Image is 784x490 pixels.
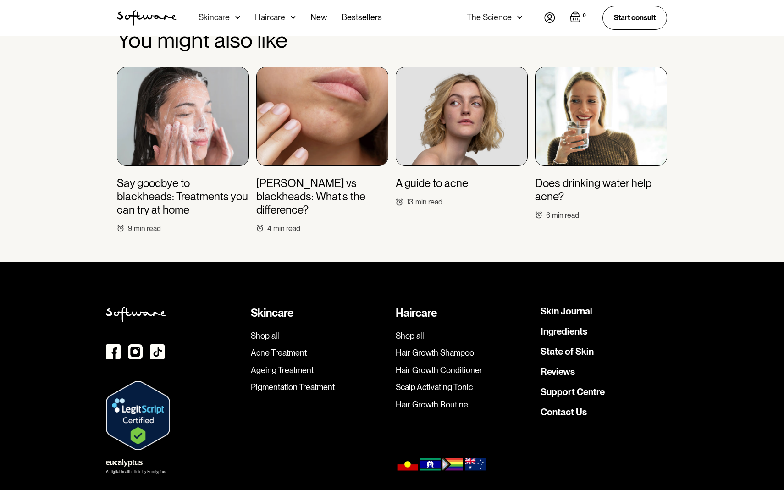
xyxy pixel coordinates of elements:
[415,198,442,206] div: min read
[256,67,388,233] a: [PERSON_NAME] vs blackheads: What's the difference?4min read
[251,331,388,341] a: Shop all
[235,13,240,22] img: arrow down
[128,224,132,233] div: 9
[106,411,170,418] a: Verify LegitScript Approval for www.skin.software
[396,348,533,358] a: Hair Growth Shampoo
[541,387,605,396] a: Support Centre
[541,307,592,316] a: Skin Journal
[106,457,166,474] a: A digital health clinic by Eucalyptus
[396,67,528,206] a: A guide to acne13min read
[256,177,388,216] h3: [PERSON_NAME] vs blackheads: What's the difference?
[546,211,550,220] div: 6
[199,13,230,22] div: Skincare
[467,13,512,22] div: The Science
[396,307,533,320] div: Haircare
[291,13,296,22] img: arrow down
[541,407,587,417] a: Contact Us
[541,347,594,356] a: State of Skin
[106,344,121,359] img: Facebook icon
[396,365,533,375] a: Hair Growth Conditioner
[106,470,166,474] div: A digital health clinic by Eucalyptus
[106,307,166,322] img: Softweare logo
[117,28,667,52] h2: You might also like
[273,224,300,233] div: min read
[396,177,468,190] h3: A guide to acne
[396,331,533,341] a: Shop all
[251,348,388,358] a: Acne Treatment
[517,13,522,22] img: arrow down
[251,365,388,375] a: Ageing Treatment
[134,224,161,233] div: min read
[602,6,667,29] a: Start consult
[541,367,575,376] a: Reviews
[117,177,249,216] h3: Say goodbye to blackheads: Treatments you can try at home
[535,177,667,204] h3: Does drinking water help acne?
[396,382,533,392] a: Scalp Activating Tonic
[552,211,579,220] div: min read
[117,10,177,26] a: home
[267,224,271,233] div: 4
[570,11,588,24] a: Open empty cart
[150,344,165,359] img: TikTok Icon
[251,307,388,320] div: Skincare
[117,67,249,233] a: Say goodbye to blackheads: Treatments you can try at home9min read
[255,13,285,22] div: Haircare
[396,400,533,410] a: Hair Growth Routine
[541,327,587,336] a: Ingredients
[106,381,170,451] img: Verify Approval for www.skin.software
[581,11,588,20] div: 0
[128,344,143,359] img: instagram icon
[535,67,667,220] a: Does drinking water help acne?6min read
[117,10,177,26] img: Software Logo
[407,198,414,206] div: 13
[251,382,388,392] a: Pigmentation Treatment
